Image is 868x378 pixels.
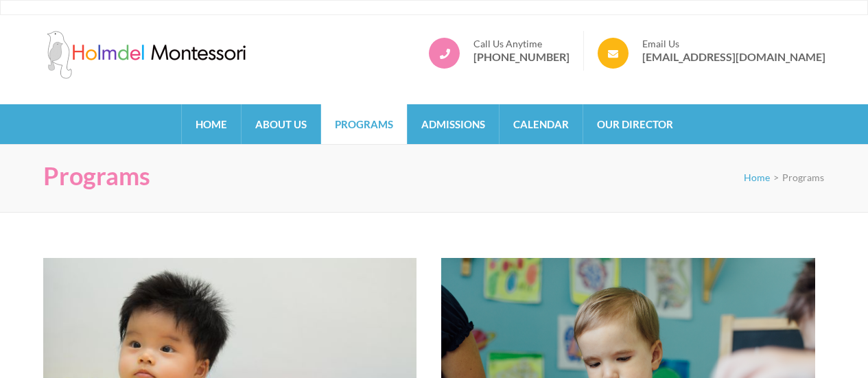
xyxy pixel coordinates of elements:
[744,172,770,183] a: Home
[408,104,499,144] a: Admissions
[321,104,407,144] a: Programs
[583,104,687,144] a: Our Director
[773,172,779,183] span: >
[500,104,583,144] a: Calendar
[473,38,570,50] span: Call Us Anytime
[182,104,241,144] a: Home
[473,50,570,64] a: [PHONE_NUMBER]
[242,104,320,144] a: About Us
[642,50,825,64] a: [EMAIL_ADDRESS][DOMAIN_NAME]
[43,31,249,79] img: Holmdel Montessori School
[642,38,825,50] span: Email Us
[43,161,150,191] h1: Programs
